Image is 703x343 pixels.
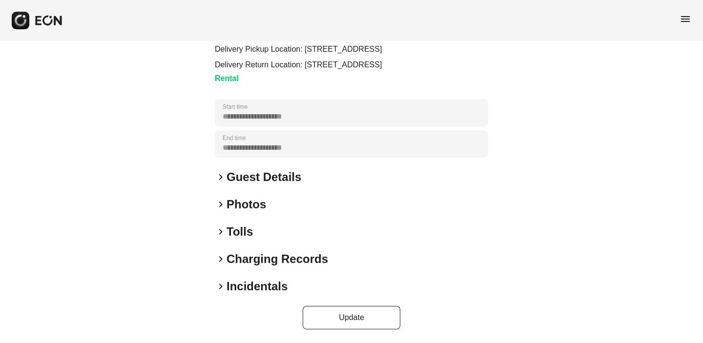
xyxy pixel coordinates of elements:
[215,73,382,84] h3: Rental
[215,59,382,71] p: Delivery Return Location: [STREET_ADDRESS]
[215,253,227,265] span: keyboard_arrow_right
[227,279,288,294] h2: Incidentals
[227,224,253,240] h2: Tolls
[680,13,691,25] span: menu
[227,197,266,212] h2: Photos
[227,251,328,267] h2: Charging Records
[215,281,227,292] span: keyboard_arrow_right
[215,199,227,210] span: keyboard_arrow_right
[215,171,227,183] span: keyboard_arrow_right
[227,169,301,185] h2: Guest Details
[215,43,382,55] p: Delivery Pickup Location: [STREET_ADDRESS]
[215,226,227,238] span: keyboard_arrow_right
[303,306,400,329] button: Update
